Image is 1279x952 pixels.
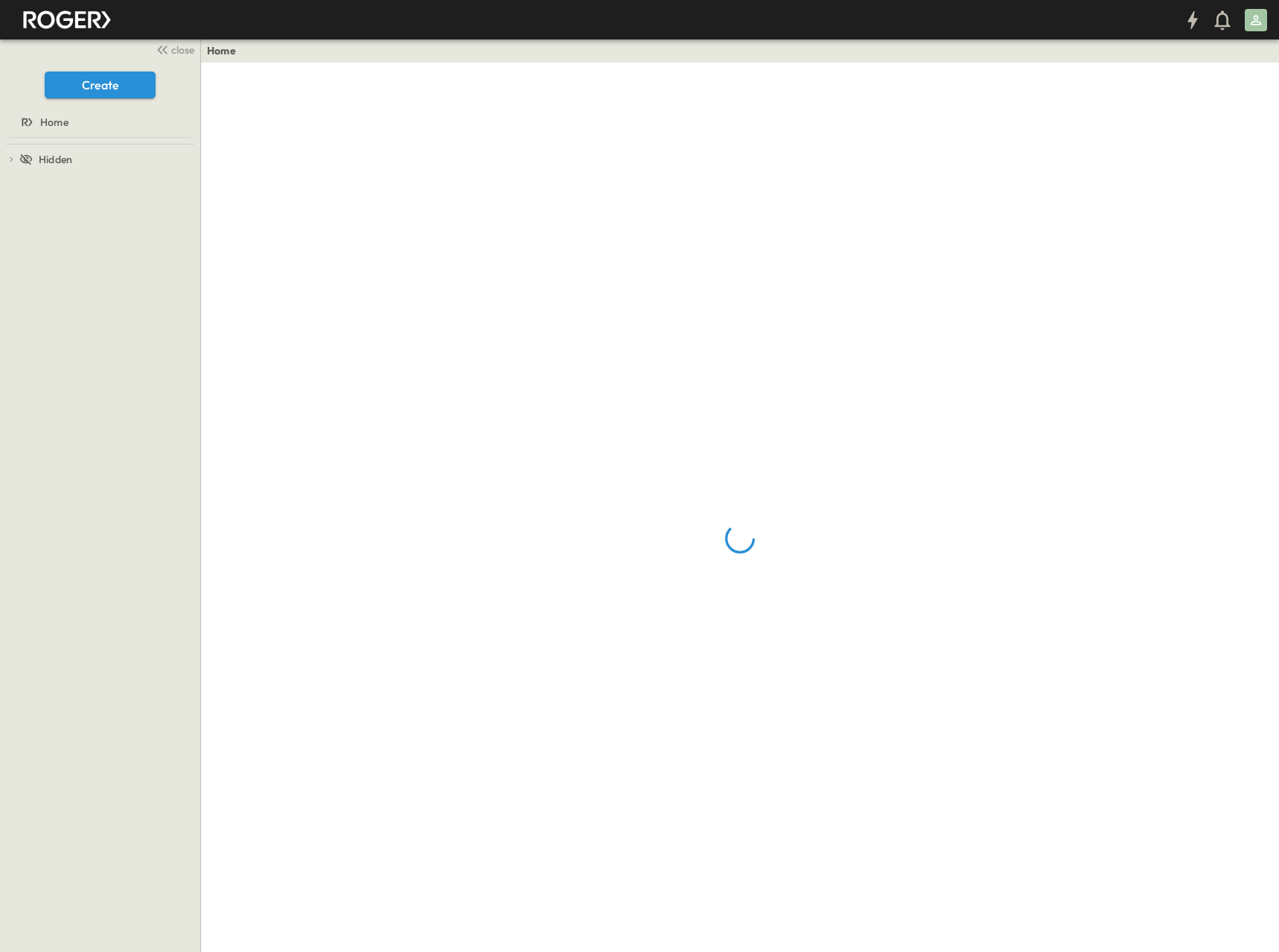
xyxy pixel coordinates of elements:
span: Home [40,115,68,130]
button: Create [45,72,156,98]
span: close [171,42,194,57]
nav: breadcrumbs [207,43,245,58]
a: Home [3,112,194,133]
span: Hidden [39,152,72,167]
a: Home [207,43,236,58]
button: close [150,39,197,60]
